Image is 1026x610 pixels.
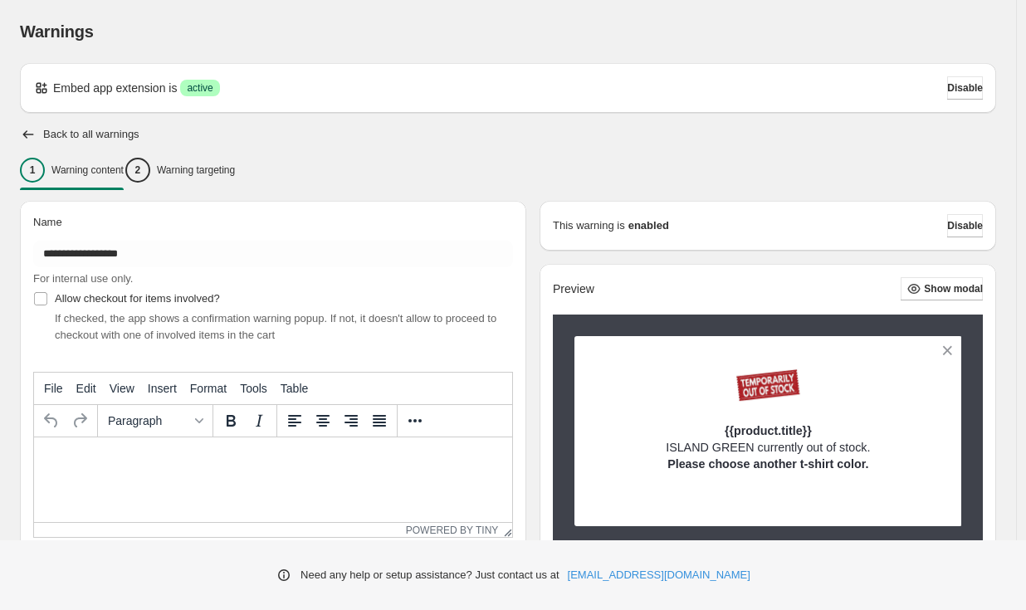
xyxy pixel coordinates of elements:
[406,525,499,536] a: Powered by Tiny
[901,277,983,300] button: Show modal
[108,414,189,427] span: Paragraph
[37,407,66,435] button: Undo
[33,216,62,228] span: Name
[281,407,309,435] button: Align left
[33,272,133,285] span: For internal use only.
[245,407,273,435] button: Italic
[365,407,393,435] button: Justify
[666,439,870,472] p: ISLAND GREEN currently out of stock.
[947,76,983,100] button: Disable
[667,457,868,471] strong: Please choose another t-shirt color.
[43,128,139,141] h2: Back to all warnings
[553,217,625,234] p: This warning is
[628,217,669,234] strong: enabled
[157,163,235,177] p: Warning targeting
[125,158,150,183] div: 2
[498,523,512,537] div: Resize
[947,81,983,95] span: Disable
[101,407,209,435] button: Formats
[337,407,365,435] button: Align right
[217,407,245,435] button: Bold
[281,382,308,395] span: Table
[110,382,134,395] span: View
[190,382,227,395] span: Format
[309,407,337,435] button: Align center
[55,292,220,305] span: Allow checkout for items involved?
[53,80,177,96] p: Embed app extension is
[44,382,63,395] span: File
[947,219,983,232] span: Disable
[20,153,124,188] button: 1Warning content
[20,158,45,183] div: 1
[76,382,96,395] span: Edit
[568,567,750,583] a: [EMAIL_ADDRESS][DOMAIN_NAME]
[125,153,235,188] button: 2Warning targeting
[66,407,94,435] button: Redo
[947,214,983,237] button: Disable
[725,424,812,437] strong: {{product.title}}
[924,282,983,295] span: Show modal
[187,81,213,95] span: active
[20,22,94,41] span: Warnings
[55,312,496,341] span: If checked, the app shows a confirmation warning popup. If not, it doesn't allow to proceed to ch...
[553,282,594,296] h2: Preview
[148,382,177,395] span: Insert
[401,407,429,435] button: More...
[34,437,512,522] iframe: Rich Text Area
[51,163,124,177] p: Warning content
[240,382,267,395] span: Tools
